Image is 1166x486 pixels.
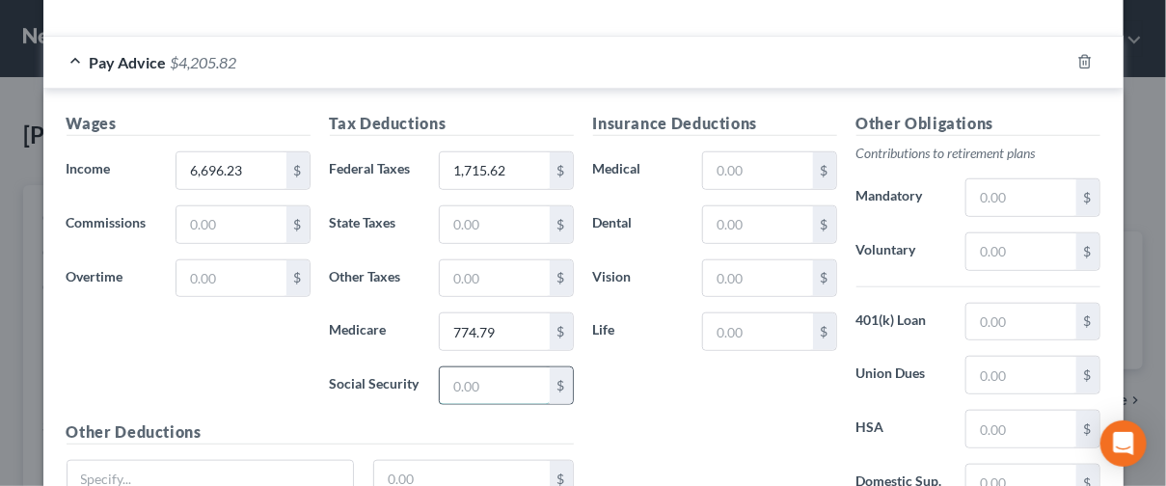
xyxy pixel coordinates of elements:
[966,179,1075,216] input: 0.00
[440,367,549,404] input: 0.00
[1076,304,1099,340] div: $
[67,160,111,176] span: Income
[320,205,430,244] label: State Taxes
[593,112,837,136] h5: Insurance Deductions
[176,152,285,189] input: 0.00
[440,260,549,297] input: 0.00
[847,232,957,271] label: Voluntary
[813,206,836,243] div: $
[813,152,836,189] div: $
[57,259,167,298] label: Overtime
[320,366,430,405] label: Social Security
[856,144,1100,163] p: Contributions to retirement plans
[966,304,1075,340] input: 0.00
[1076,411,1099,447] div: $
[90,53,167,71] span: Pay Advice
[966,357,1075,393] input: 0.00
[813,260,836,297] div: $
[847,178,957,217] label: Mandatory
[550,367,573,404] div: $
[440,206,549,243] input: 0.00
[57,205,167,244] label: Commissions
[440,152,549,189] input: 0.00
[703,152,812,189] input: 0.00
[1076,179,1099,216] div: $
[330,112,574,136] h5: Tax Deductions
[176,260,285,297] input: 0.00
[67,112,311,136] h5: Wages
[847,356,957,394] label: Union Dues
[583,151,693,190] label: Medical
[583,205,693,244] label: Dental
[583,259,693,298] label: Vision
[550,152,573,189] div: $
[1076,233,1099,270] div: $
[286,260,310,297] div: $
[1076,357,1099,393] div: $
[176,206,285,243] input: 0.00
[1100,420,1147,467] div: Open Intercom Messenger
[966,411,1075,447] input: 0.00
[320,259,430,298] label: Other Taxes
[703,206,812,243] input: 0.00
[440,313,549,350] input: 0.00
[583,312,693,351] label: Life
[847,303,957,341] label: 401(k) Loan
[67,420,574,445] h5: Other Deductions
[550,313,573,350] div: $
[966,233,1075,270] input: 0.00
[550,206,573,243] div: $
[286,152,310,189] div: $
[320,312,430,351] label: Medicare
[856,112,1100,136] h5: Other Obligations
[171,53,237,71] span: $4,205.82
[550,260,573,297] div: $
[320,151,430,190] label: Federal Taxes
[703,260,812,297] input: 0.00
[813,313,836,350] div: $
[286,206,310,243] div: $
[847,410,957,448] label: HSA
[703,313,812,350] input: 0.00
